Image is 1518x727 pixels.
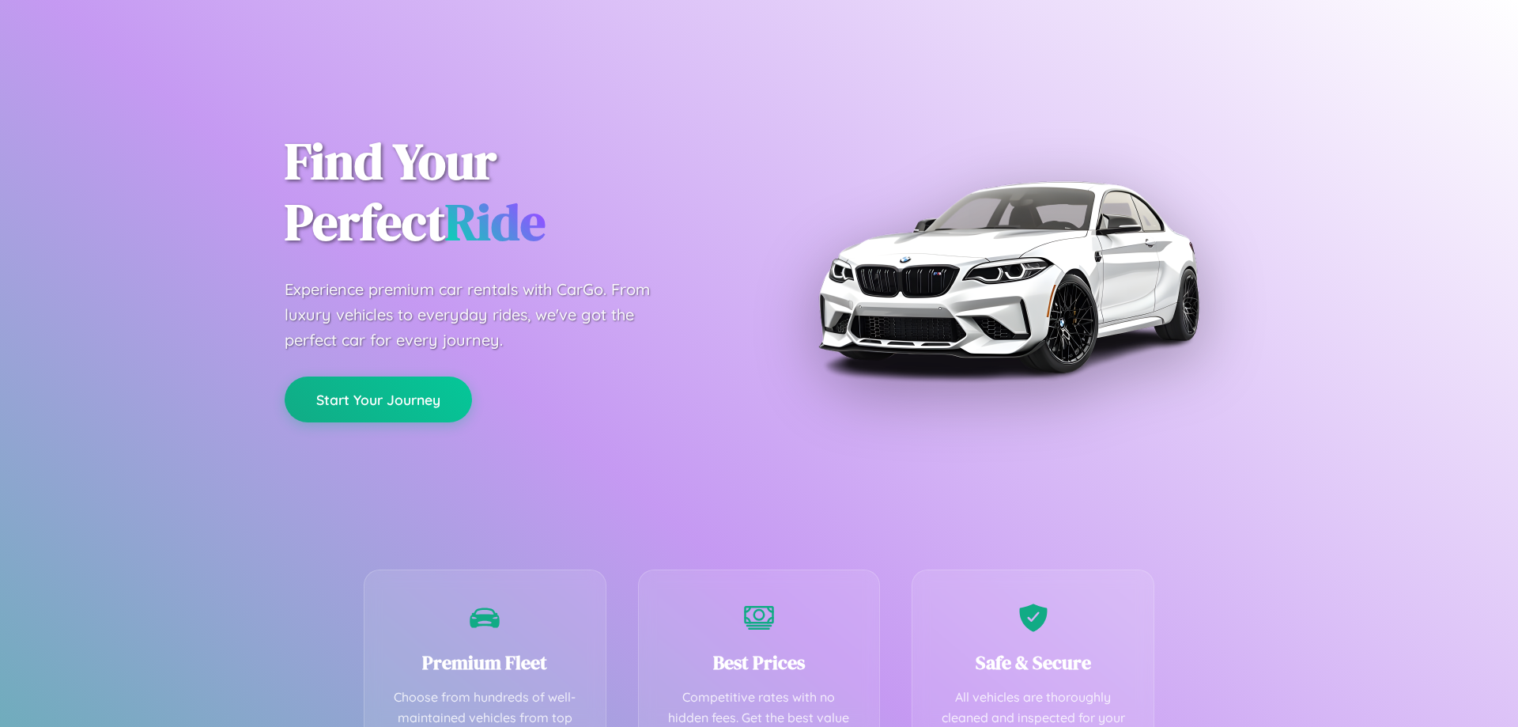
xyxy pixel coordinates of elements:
[936,649,1130,676] h3: Safe & Secure
[285,277,680,353] p: Experience premium car rentals with CarGo. From luxury vehicles to everyday rides, we've got the ...
[388,649,582,676] h3: Premium Fleet
[810,79,1206,475] img: Premium BMW car rental vehicle
[285,377,472,422] button: Start Your Journey
[285,131,735,253] h1: Find Your Perfect
[445,187,546,256] span: Ride
[663,649,856,676] h3: Best Prices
